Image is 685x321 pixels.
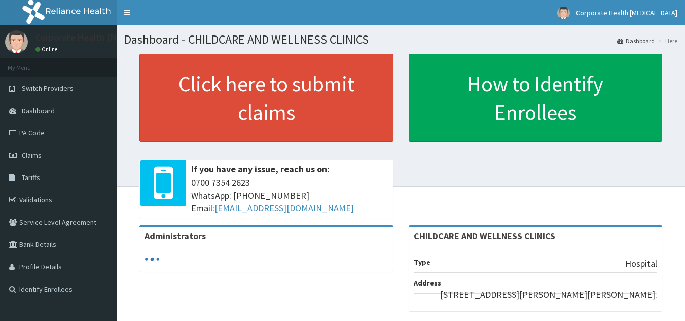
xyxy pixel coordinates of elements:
span: Tariffs [22,173,40,182]
a: How to Identify Enrollees [409,54,663,142]
b: Address [414,278,441,288]
b: Type [414,258,430,267]
span: Corporate Health [MEDICAL_DATA] [576,8,677,17]
span: Dashboard [22,106,55,115]
img: User Image [5,30,28,53]
strong: CHILDCARE AND WELLNESS CLINICS [414,230,555,242]
span: Switch Providers [22,84,74,93]
b: Administrators [145,230,206,242]
h1: Dashboard - CHILDCARE AND WELLNESS CLINICS [124,33,677,46]
a: Dashboard [617,37,655,45]
a: Click here to submit claims [139,54,393,142]
b: If you have any issue, reach us on: [191,163,330,175]
li: Here [656,37,677,45]
p: Corporate Health [MEDICAL_DATA] [35,33,173,42]
svg: audio-loading [145,252,160,267]
span: Claims [22,151,42,160]
img: User Image [557,7,570,19]
a: Online [35,46,60,53]
p: Hospital [625,257,657,270]
a: [EMAIL_ADDRESS][DOMAIN_NAME] [214,202,354,214]
span: 0700 7354 2623 WhatsApp: [PHONE_NUMBER] Email: [191,176,388,215]
p: [STREET_ADDRESS][PERSON_NAME][PERSON_NAME]. [440,288,657,301]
